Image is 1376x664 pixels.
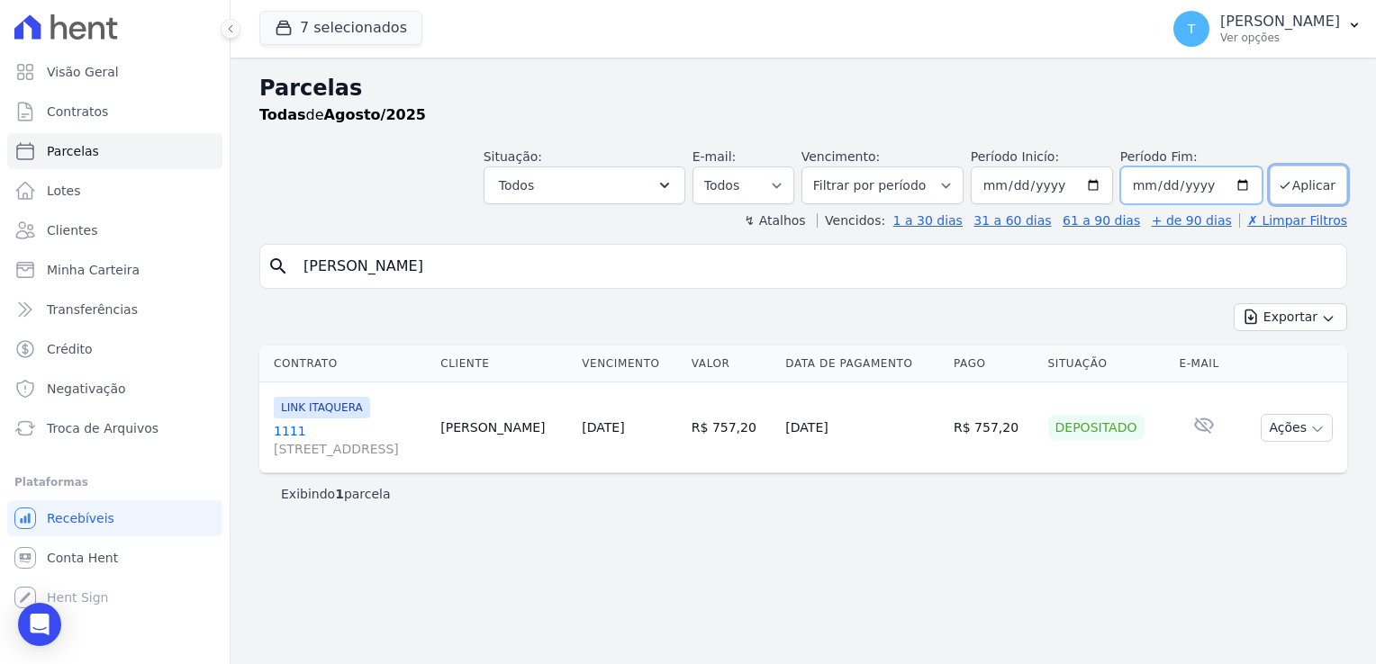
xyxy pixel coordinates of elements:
[259,72,1347,104] h2: Parcelas
[47,261,140,279] span: Minha Carteira
[744,213,805,228] label: ↯ Atalhos
[484,166,685,204] button: Todos
[47,380,126,398] span: Negativação
[14,471,215,493] div: Plataformas
[47,182,81,200] span: Lotes
[274,397,370,418] span: LINK ITAQUERA
[684,382,779,473] td: R$ 757,20
[267,256,289,277] i: search
[484,149,542,164] label: Situação:
[7,292,222,328] a: Transferências
[1120,148,1263,166] label: Período Fim:
[47,509,114,527] span: Recebíveis
[259,345,433,382] th: Contrato
[281,485,391,503] p: Exibindo parcela
[499,175,534,196] span: Todos
[7,212,222,248] a: Clientes
[47,103,108,121] span: Contratos
[7,500,222,536] a: Recebíveis
[7,173,222,209] a: Lotes
[7,540,222,576] a: Conta Hent
[1152,213,1232,228] a: + de 90 dias
[1220,31,1340,45] p: Ver opções
[971,149,1059,164] label: Período Inicío:
[801,149,880,164] label: Vencimento:
[47,340,93,358] span: Crédito
[893,213,963,228] a: 1 a 30 dias
[7,54,222,90] a: Visão Geral
[18,603,61,646] div: Open Intercom Messenger
[335,487,344,501] b: 1
[1270,166,1347,204] button: Aplicar
[582,420,624,435] a: [DATE]
[778,345,946,382] th: Data de Pagamento
[259,106,306,123] strong: Todas
[1048,415,1145,440] div: Depositado
[1261,414,1333,442] button: Ações
[47,549,118,567] span: Conta Hent
[575,345,684,382] th: Vencimento
[7,331,222,367] a: Crédito
[259,104,426,126] p: de
[1041,345,1172,382] th: Situação
[684,345,779,382] th: Valor
[274,422,426,458] a: 1111[STREET_ADDRESS]
[1172,345,1236,382] th: E-mail
[693,149,737,164] label: E-mail:
[274,440,426,458] span: [STREET_ADDRESS]
[7,252,222,288] a: Minha Carteira
[1188,22,1196,35] span: T
[946,345,1041,382] th: Pago
[1159,4,1376,54] button: T [PERSON_NAME] Ver opções
[1239,213,1347,228] a: ✗ Limpar Filtros
[778,382,946,473] td: [DATE]
[1220,13,1340,31] p: [PERSON_NAME]
[47,142,99,160] span: Parcelas
[7,94,222,130] a: Contratos
[7,133,222,169] a: Parcelas
[47,301,138,319] span: Transferências
[817,213,885,228] label: Vencidos:
[433,345,575,382] th: Cliente
[1234,303,1347,331] button: Exportar
[1063,213,1140,228] a: 61 a 90 dias
[7,371,222,407] a: Negativação
[324,106,426,123] strong: Agosto/2025
[47,419,158,437] span: Troca de Arquivos
[47,63,119,81] span: Visão Geral
[47,221,97,239] span: Clientes
[7,410,222,446] a: Troca de Arquivos
[293,248,1339,284] input: Buscar por nome do lote ou do cliente
[946,382,1041,473] td: R$ 757,20
[259,11,422,45] button: 7 selecionados
[433,382,575,473] td: [PERSON_NAME]
[973,213,1051,228] a: 31 a 60 dias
